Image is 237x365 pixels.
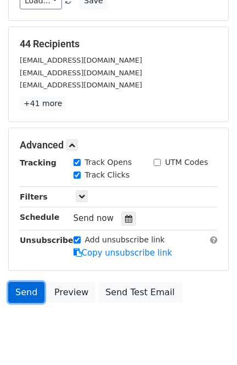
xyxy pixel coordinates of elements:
[20,213,59,222] strong: Schedule
[74,248,172,258] a: Copy unsubscribe link
[20,192,48,201] strong: Filters
[20,97,66,110] a: +41 more
[85,169,130,181] label: Track Clicks
[182,312,237,365] iframe: Chat Widget
[8,282,44,303] a: Send
[20,69,142,77] small: [EMAIL_ADDRESS][DOMAIN_NAME]
[98,282,182,303] a: Send Test Email
[20,158,57,167] strong: Tracking
[20,81,142,89] small: [EMAIL_ADDRESS][DOMAIN_NAME]
[20,56,142,64] small: [EMAIL_ADDRESS][DOMAIN_NAME]
[182,312,237,365] div: Chat-Widget
[47,282,95,303] a: Preview
[20,236,74,245] strong: Unsubscribe
[74,213,114,223] span: Send now
[85,157,132,168] label: Track Opens
[165,157,208,168] label: UTM Codes
[20,38,217,50] h5: 44 Recipients
[85,234,165,246] label: Add unsubscribe link
[20,139,217,151] h5: Advanced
